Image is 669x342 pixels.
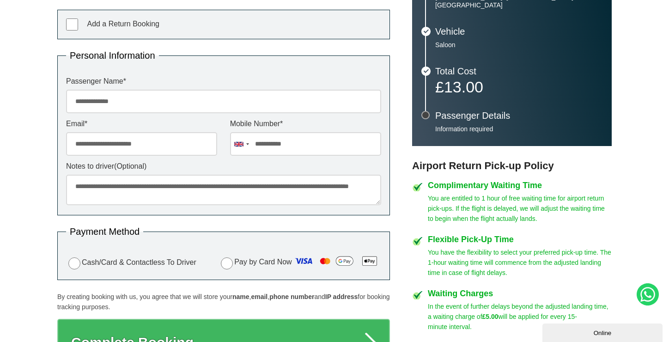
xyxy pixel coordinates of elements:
h4: Waiting Charges [428,289,612,298]
strong: phone number [269,293,314,300]
label: Email [66,120,217,128]
p: By creating booking with us, you agree that we will store your , , and for booking tracking purpo... [57,292,390,312]
h4: Flexible Pick-Up Time [428,235,612,244]
legend: Payment Method [66,227,143,236]
label: Passenger Name [66,78,381,85]
strong: IP address [325,293,358,300]
span: 13.00 [444,78,483,96]
h3: Vehicle [435,27,602,36]
p: You have the flexibility to select your preferred pick-up time. The 1-hour waiting time will comm... [428,247,612,278]
p: £ [435,80,602,93]
iframe: chat widget [542,322,664,342]
strong: name [232,293,249,300]
label: Mobile Number [230,120,381,128]
h4: Complimentary Waiting Time [428,181,612,189]
span: Add a Return Booking [87,20,159,28]
p: In the event of further delays beyond the adjusted landing time, a waiting charge of will be appl... [428,301,612,332]
span: (Optional) [114,162,146,170]
h3: Airport Return Pick-up Policy [412,160,612,172]
label: Cash/Card & Contactless To Driver [66,256,196,269]
p: Information required [435,125,602,133]
h3: Passenger Details [435,111,602,120]
legend: Personal Information [66,51,159,60]
strong: email [251,293,268,300]
input: Cash/Card & Contactless To Driver [68,257,80,269]
strong: £5.00 [482,313,499,320]
input: Pay by Card Now [221,257,233,269]
label: Notes to driver [66,163,381,170]
h3: Total Cost [435,67,602,76]
label: Pay by Card Now [219,254,381,271]
div: United Kingdom: +44 [231,133,252,155]
p: You are entitled to 1 hour of free waiting time for airport return pick-ups. If the flight is del... [428,193,612,224]
p: Saloon [435,41,602,49]
input: Add a Return Booking [66,18,78,31]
